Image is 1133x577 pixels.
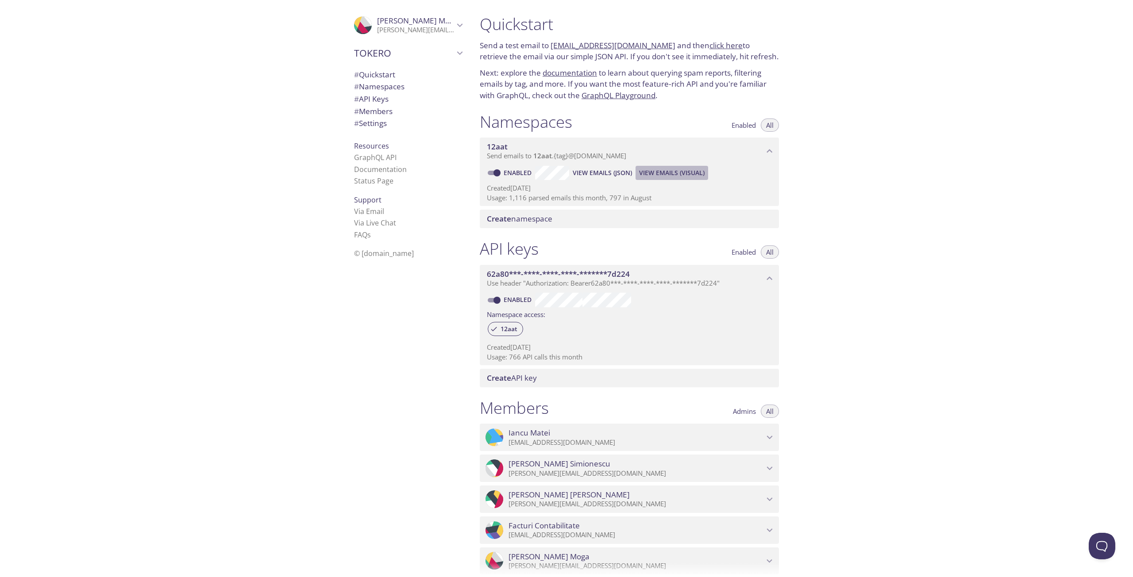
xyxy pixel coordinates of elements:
[354,176,393,186] a: Status Page
[761,118,779,132] button: All
[480,210,779,228] div: Create namespace
[480,455,779,482] div: Sabin Simionescu
[709,40,743,50] a: click here
[487,193,772,203] p: Usage: 1,116 parsed emails this month, 797 in August
[480,112,572,132] h1: Namespaces
[487,307,545,320] label: Namespace access:
[354,118,359,128] span: #
[480,398,549,418] h1: Members
[377,15,458,26] span: [PERSON_NAME] Moga
[347,42,469,65] div: TOKERO
[487,151,626,160] span: Send emails to . {tag} @[DOMAIN_NAME]
[487,343,772,352] p: Created [DATE]
[509,552,590,562] span: [PERSON_NAME] Moga
[761,245,779,259] button: All
[354,218,396,228] a: Via Live Chat
[533,151,552,160] span: 12aat
[487,352,772,362] p: Usage: 766 API calls this month
[509,428,550,438] span: Iancu Matei
[354,118,387,128] span: Settings
[354,206,384,216] a: Via Email
[487,214,511,224] span: Create
[480,516,779,544] div: Facturi Contabilitate
[543,68,597,78] a: documentation
[354,230,371,240] a: FAQ
[347,105,469,118] div: Members
[726,118,761,132] button: Enabled
[639,168,705,178] span: View Emails (Visual)
[354,69,359,80] span: #
[509,459,610,469] span: [PERSON_NAME] Simionescu
[502,295,535,304] a: Enabled
[502,168,535,177] a: Enabled
[347,93,469,105] div: API Keys
[347,117,469,130] div: Team Settings
[377,26,454,34] p: [PERSON_NAME][EMAIL_ADDRESS][DOMAIN_NAME]
[480,138,779,165] div: 12aat namespace
[487,214,552,224] span: namespace
[726,245,761,259] button: Enabled
[347,69,469,81] div: Quickstart
[488,322,523,336] div: 12aat
[569,166,636,180] button: View Emails (JSON)
[480,40,779,62] p: Send a test email to and then to retrieve the email via our simple JSON API. If you don't see it ...
[487,183,772,193] p: Created [DATE]
[509,490,630,500] span: [PERSON_NAME] [PERSON_NAME]
[354,81,359,92] span: #
[367,230,371,240] span: s
[354,47,454,59] span: TOKERO
[509,562,764,570] p: [PERSON_NAME][EMAIL_ADDRESS][DOMAIN_NAME]
[354,94,389,104] span: API Keys
[347,11,469,40] div: Cristina Moga
[480,424,779,451] div: Iancu Matei
[347,80,469,93] div: Namespaces
[354,81,405,92] span: Namespaces
[509,469,764,478] p: [PERSON_NAME][EMAIL_ADDRESS][DOMAIN_NAME]
[354,106,393,116] span: Members
[636,166,708,180] button: View Emails (Visual)
[582,90,655,100] a: GraphQL Playground
[354,164,407,174] a: Documentation
[480,369,779,387] div: Create API Key
[480,239,539,259] h1: API keys
[354,94,359,104] span: #
[495,325,523,333] span: 12aat
[551,40,675,50] a: [EMAIL_ADDRESS][DOMAIN_NAME]
[354,195,382,205] span: Support
[480,547,779,575] div: Cristina Moga
[354,153,397,162] a: GraphQL API
[728,405,761,418] button: Admins
[509,500,764,508] p: [PERSON_NAME][EMAIL_ADDRESS][DOMAIN_NAME]
[1089,533,1115,559] iframe: Help Scout Beacon - Open
[354,248,414,258] span: © [DOMAIN_NAME]
[354,141,389,151] span: Resources
[509,531,764,539] p: [EMAIL_ADDRESS][DOMAIN_NAME]
[487,373,511,383] span: Create
[480,485,779,513] div: Vlad Dumitru
[480,67,779,101] p: Next: explore the to learn about querying spam reports, filtering emails by tag, and more. If you...
[354,106,359,116] span: #
[761,405,779,418] button: All
[354,69,395,80] span: Quickstart
[480,14,779,34] h1: Quickstart
[509,438,764,447] p: [EMAIL_ADDRESS][DOMAIN_NAME]
[487,373,537,383] span: API key
[509,521,580,531] span: Facturi Contabilitate
[487,141,508,152] span: 12aat
[573,168,632,178] span: View Emails (JSON)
